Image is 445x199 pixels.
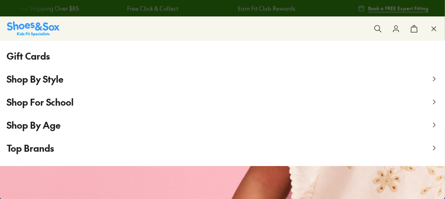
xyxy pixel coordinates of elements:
a: Book a FREE Expert Fitting [358,1,429,16]
span: Shop For School [7,96,74,108]
img: SNS_Logo_Responsive.svg [7,21,60,36]
span: Gift Cards [7,49,50,63]
a: Earn Fit Club Rewards [218,4,276,13]
span: Top Brands [7,142,54,154]
button: Open gorgias live chat [4,3,29,28]
a: Shoes & Sox [7,21,60,36]
a: Free Shipping Over $85 [329,4,391,13]
span: Shop By Age [7,119,60,131]
span: Shop By Style [7,73,63,85]
span: Book a FREE Expert Fitting [368,5,429,12]
a: Free Click & Collect [107,4,158,13]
